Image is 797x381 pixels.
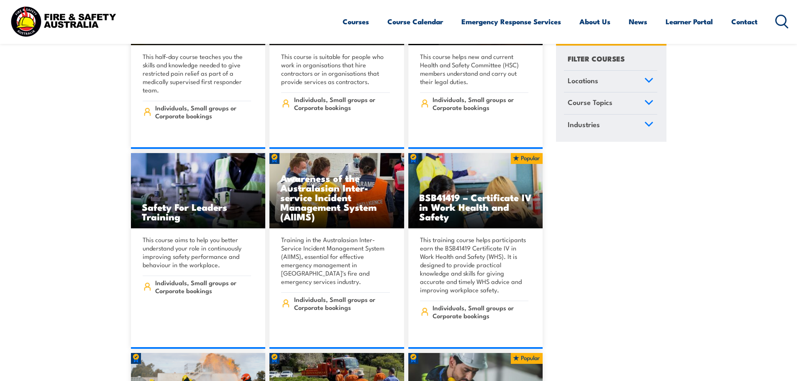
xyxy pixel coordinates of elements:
img: Safety For Leaders [131,153,266,228]
img: BSB41419 – Certificate IV in Work Health and Safety [408,153,543,228]
h3: Awareness of the Australasian Inter-service Incident Management System (AIIMS) [280,173,393,221]
span: Individuals, Small groups or Corporate bookings [433,95,528,111]
a: Course Topics [564,93,657,115]
p: This course is suitable for people who work in organisations that hire contractors or in organisa... [281,52,390,86]
a: Safety For Leaders Training [131,153,266,228]
h3: Safety For Leaders Training [142,202,255,221]
span: Individuals, Small groups or Corporate bookings [433,304,528,320]
h4: FILTER COURSES [568,53,625,64]
span: Individuals, Small groups or Corporate bookings [155,279,251,294]
a: Industries [564,115,657,136]
p: This half-day course teaches you the skills and knowledge needed to give restricted pain relief a... [143,52,251,94]
a: News [629,10,647,33]
p: This course helps new and current Health and Safety Committee (HSC) members understand and carry ... [420,52,529,86]
span: Industries [568,119,600,130]
span: Individuals, Small groups or Corporate bookings [155,104,251,120]
p: Training in the Australasian Inter-Service Incident Management System (AIIMS), essential for effe... [281,235,390,286]
img: Awareness of the Australasian Inter-service Incident Management System (AIIMS) [269,153,404,228]
span: Individuals, Small groups or Corporate bookings [294,295,390,311]
a: Contact [731,10,758,33]
p: This course aims to help you better understand your role in continuously improving safety perform... [143,235,251,269]
span: Individuals, Small groups or Corporate bookings [294,95,390,111]
h3: BSB41419 – Certificate IV in Work Health and Safety [419,192,532,221]
span: Locations [568,75,598,86]
a: Learner Portal [666,10,713,33]
a: Locations [564,71,657,92]
a: Course Calendar [387,10,443,33]
span: Course Topics [568,97,612,108]
a: Courses [343,10,369,33]
a: Emergency Response Services [461,10,561,33]
p: This training course helps participants earn the BSB41419 Certificate IV in Work Health and Safet... [420,235,529,294]
a: About Us [579,10,610,33]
